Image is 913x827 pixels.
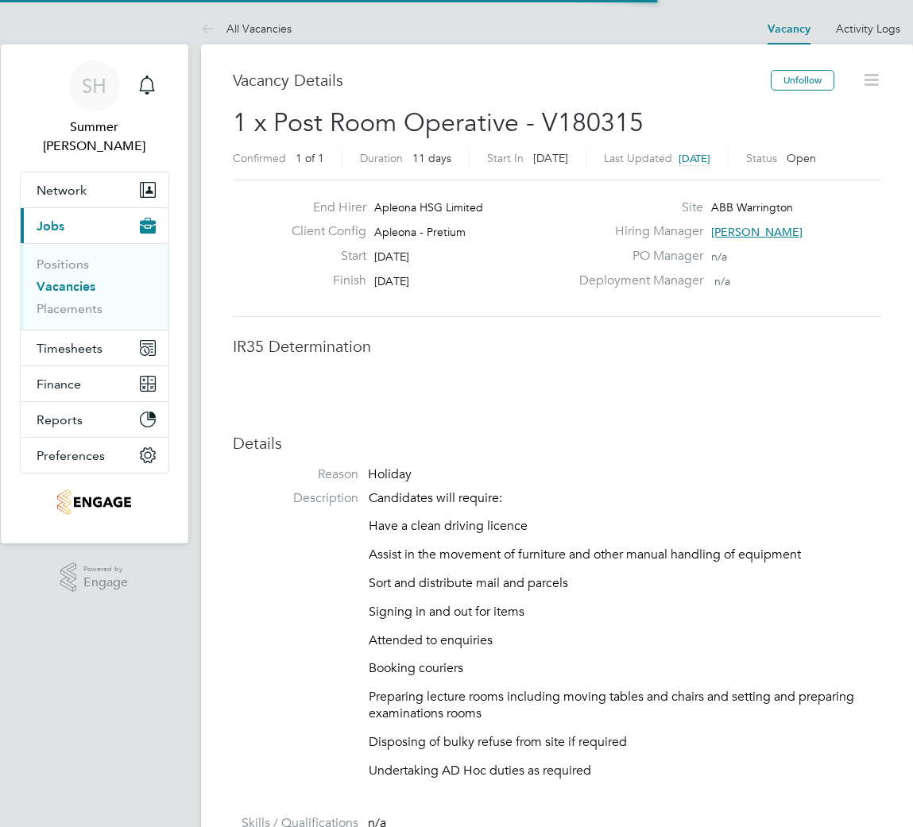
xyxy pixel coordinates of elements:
[279,199,366,216] label: End Hirer
[374,249,409,264] span: [DATE]
[82,75,106,96] span: SH
[369,632,881,649] p: Attended to enquiries
[20,489,169,515] a: Go to home page
[374,200,483,214] span: Apleona HSG Limited
[570,199,703,216] label: Site
[787,151,816,165] span: Open
[369,660,881,677] p: Booking couriers
[679,152,710,165] span: [DATE]
[360,151,403,165] label: Duration
[711,249,727,264] span: n/a
[37,448,105,463] span: Preferences
[37,341,103,356] span: Timesheets
[533,151,568,165] span: [DATE]
[60,562,128,593] a: Powered byEngage
[233,433,881,454] h3: Details
[487,151,524,165] label: Start In
[201,21,292,36] a: All Vacancies
[1,44,188,543] nav: Main navigation
[21,366,168,401] button: Finance
[279,223,366,240] label: Client Config
[37,377,81,392] span: Finance
[37,412,83,427] span: Reports
[37,279,95,294] a: Vacancies
[768,22,810,36] a: Vacancy
[21,330,168,365] button: Timesheets
[279,272,366,289] label: Finish
[21,438,168,473] button: Preferences
[369,518,881,535] p: Have a clean driving licence
[37,301,103,316] a: Placements
[746,151,777,165] label: Status
[369,604,881,620] p: Signing in and out for items
[83,562,128,576] span: Powered by
[296,151,324,165] span: 1 of 1
[37,183,87,198] span: Network
[369,490,881,507] p: Candidates will require:
[20,118,169,156] span: Summer Hadden
[714,274,730,288] span: n/a
[233,336,881,357] h3: IR35 Determination
[21,243,168,330] div: Jobs
[21,208,168,243] button: Jobs
[711,225,803,239] span: [PERSON_NAME]
[233,151,286,165] label: Confirmed
[369,763,881,779] p: Undertaking AD Hoc duties as required
[374,274,409,288] span: [DATE]
[711,200,793,214] span: ABB Warrington
[368,466,412,482] span: Holiday
[233,490,358,507] label: Description
[57,489,131,515] img: romaxrecruitment-logo-retina.png
[369,734,881,751] p: Disposing of bulky refuse from site if required
[83,576,128,589] span: Engage
[836,21,900,36] a: Activity Logs
[412,151,451,165] span: 11 days
[374,225,466,239] span: Apleona - Pretium
[279,248,366,265] label: Start
[369,547,881,563] p: Assist in the movement of furniture and other manual handling of equipment
[369,575,881,592] p: Sort and distribute mail and parcels
[233,70,771,91] h3: Vacancy Details
[20,60,169,156] a: SHSummer [PERSON_NAME]
[570,248,703,265] label: PO Manager
[37,257,89,272] a: Positions
[570,223,703,240] label: Hiring Manager
[233,466,358,483] label: Reason
[21,172,168,207] button: Network
[771,70,834,91] button: Unfollow
[21,402,168,437] button: Reports
[570,272,703,289] label: Deployment Manager
[604,151,672,165] label: Last Updated
[369,689,881,722] p: Preparing lecture rooms including moving tables and chairs and setting and preparing examinations...
[37,218,64,234] span: Jobs
[233,107,644,138] span: 1 x Post Room Operative - V180315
